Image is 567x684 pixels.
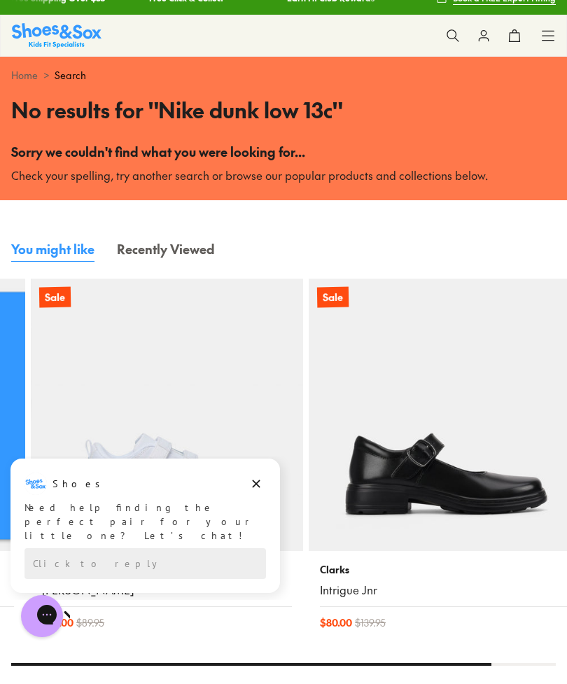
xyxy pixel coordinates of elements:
a: Shoes & Sox [12,23,101,48]
span: $ 50.00 [42,615,73,630]
div: Need help finding the perfect pair for your little one? Let’s chat! [24,44,266,86]
p: Clarks [42,562,292,577]
div: > [11,68,556,83]
iframe: Gorgias live chat messenger [14,590,70,642]
h3: Shoes [52,20,108,34]
a: Sale [31,279,303,551]
button: You might like [11,239,94,262]
div: Reply to the campaigns [24,92,266,123]
h1: No results for " Nike dunk low 13c " [11,94,556,125]
p: Sale [317,287,349,308]
span: $ 80.00 [320,615,352,630]
p: Sorry we couldn't find what you were looking for... [11,142,556,161]
button: Recently Viewed [117,239,215,262]
div: Message from Shoes. Need help finding the perfect pair for your little one? Let’s chat! [10,16,280,86]
button: Dismiss campaign [246,18,266,37]
img: Shoes logo [24,16,47,39]
div: Campaign message [10,2,280,137]
a: [PERSON_NAME] [42,582,292,598]
img: SNS_Logo_Responsive.svg [12,23,101,48]
span: $ 89.95 [76,615,104,630]
p: Sale [39,287,71,308]
a: Home [11,68,38,83]
p: Check your spelling, try another search or browse our popular products and collections below. [11,167,556,183]
span: $ 139.95 [355,615,386,630]
span: Search [55,68,86,83]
